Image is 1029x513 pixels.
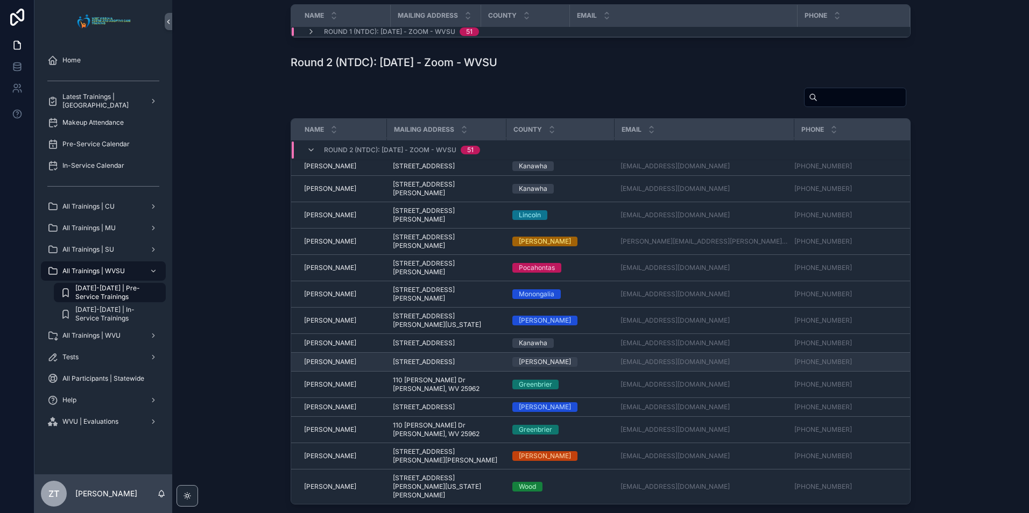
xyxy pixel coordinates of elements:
[512,237,608,246] a: [PERSON_NAME]
[304,316,380,325] a: [PERSON_NAME]
[62,161,124,170] span: In-Service Calendar
[621,403,730,411] a: [EMAIL_ADDRESS][DOMAIN_NAME]
[62,245,114,254] span: All Trainings | SU
[621,184,787,193] a: [EMAIL_ADDRESS][DOMAIN_NAME]
[304,316,356,325] span: [PERSON_NAME]
[794,316,852,325] a: [PHONE_NUMBER]
[62,92,141,110] span: Latest Trainings | [GEOGRAPHIC_DATA]
[62,118,124,127] span: Makeup Attendance
[48,487,59,500] span: ZT
[621,316,787,325] a: [EMAIL_ADDRESS][DOMAIN_NAME]
[75,488,137,499] p: [PERSON_NAME]
[304,290,380,298] a: [PERSON_NAME]
[794,211,852,219] a: [PHONE_NUMBER]
[54,283,166,302] a: [DATE]-[DATE] | Pre-Service Trainings
[305,11,324,20] span: Name
[801,125,824,134] span: Phone
[794,358,852,366] a: [PHONE_NUMBER]
[794,263,913,272] a: [PHONE_NUMBER]
[519,237,571,246] div: [PERSON_NAME]
[519,263,555,273] div: Pocahontas
[519,161,547,171] div: Kanawha
[577,11,597,20] span: Email
[393,206,499,224] span: [STREET_ADDRESS][PERSON_NAME]
[34,43,172,445] div: scrollable content
[467,146,474,154] div: 51
[512,184,608,194] a: Kanawha
[794,184,852,193] a: [PHONE_NUMBER]
[512,210,608,220] a: Lincoln
[393,358,499,366] a: [STREET_ADDRESS]
[393,162,455,170] span: [STREET_ADDRESS]
[513,125,542,134] span: County
[519,338,547,348] div: Kanawha
[621,380,730,389] a: [EMAIL_ADDRESS][DOMAIN_NAME]
[621,184,730,193] a: [EMAIL_ADDRESS][DOMAIN_NAME]
[794,403,852,411] a: [PHONE_NUMBER]
[393,259,499,276] span: [STREET_ADDRESS][PERSON_NAME]
[304,425,356,434] span: [PERSON_NAME]
[794,162,913,170] a: [PHONE_NUMBER]
[621,403,787,411] a: [EMAIL_ADDRESS][DOMAIN_NAME]
[393,312,499,329] a: [STREET_ADDRESS][PERSON_NAME][US_STATE]
[304,452,380,460] a: [PERSON_NAME]
[393,233,499,250] span: [STREET_ADDRESS][PERSON_NAME]
[512,316,608,325] a: [PERSON_NAME]
[794,339,913,347] a: [PHONE_NUMBER]
[621,290,730,298] a: [EMAIL_ADDRESS][DOMAIN_NAME]
[794,425,913,434] a: [PHONE_NUMBER]
[621,237,787,246] a: [PERSON_NAME][EMAIL_ADDRESS][PERSON_NAME][DOMAIN_NAME]
[41,347,166,367] a: Tests
[305,125,324,134] span: Name
[621,263,787,272] a: [EMAIL_ADDRESS][DOMAIN_NAME]
[393,339,499,347] a: [STREET_ADDRESS]
[74,13,133,30] img: App logo
[62,267,125,275] span: All Trainings | WVSU
[393,403,499,411] a: [STREET_ADDRESS]
[75,284,155,301] span: [DATE]-[DATE] | Pre-Service Trainings
[393,339,455,347] span: [STREET_ADDRESS]
[41,369,166,388] a: All Participants | Statewide
[75,305,155,323] span: [DATE]-[DATE] | In-Service Trainings
[621,211,787,219] a: [EMAIL_ADDRESS][DOMAIN_NAME]
[393,286,499,303] span: [STREET_ADDRESS][PERSON_NAME]
[304,358,380,366] a: [PERSON_NAME]
[41,240,166,259] a: All Trainings | SU
[512,482,608,491] a: Wood
[304,290,356,298] span: [PERSON_NAME]
[794,316,913,325] a: [PHONE_NUMBER]
[393,376,499,393] span: 110 [PERSON_NAME] Dr [PERSON_NAME], WV 25962
[393,447,499,465] span: [STREET_ADDRESS][PERSON_NAME][PERSON_NAME]
[794,380,913,389] a: [PHONE_NUMBER]
[794,339,852,347] a: [PHONE_NUMBER]
[41,51,166,70] a: Home
[304,237,380,246] a: [PERSON_NAME]
[794,358,913,366] a: [PHONE_NUMBER]
[62,224,116,232] span: All Trainings | MU
[621,425,787,434] a: [EMAIL_ADDRESS][DOMAIN_NAME]
[621,425,730,434] a: [EMAIL_ADDRESS][DOMAIN_NAME]
[622,125,642,134] span: Email
[41,156,166,175] a: In-Service Calendar
[304,403,356,411] span: [PERSON_NAME]
[805,11,827,20] span: Phone
[794,237,913,246] a: [PHONE_NUMBER]
[304,482,380,491] a: [PERSON_NAME]
[621,358,787,366] a: [EMAIL_ADDRESS][DOMAIN_NAME]
[393,421,499,438] span: 110 [PERSON_NAME] Dr [PERSON_NAME], WV 25962
[519,482,536,491] div: Wood
[304,452,356,460] span: [PERSON_NAME]
[512,380,608,389] a: Greenbrier
[41,91,166,111] a: Latest Trainings | [GEOGRAPHIC_DATA]
[512,451,608,461] a: [PERSON_NAME]
[41,218,166,238] a: All Trainings | MU
[304,211,380,219] a: [PERSON_NAME]
[794,425,852,434] a: [PHONE_NUMBER]
[304,162,380,170] a: [PERSON_NAME]
[41,412,166,431] a: WVU | Evaluations
[512,289,608,299] a: Monongalia
[621,452,787,460] a: [EMAIL_ADDRESS][DOMAIN_NAME]
[621,339,787,347] a: [EMAIL_ADDRESS][DOMAIN_NAME]
[519,402,571,412] div: [PERSON_NAME]
[41,197,166,216] a: All Trainings | CU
